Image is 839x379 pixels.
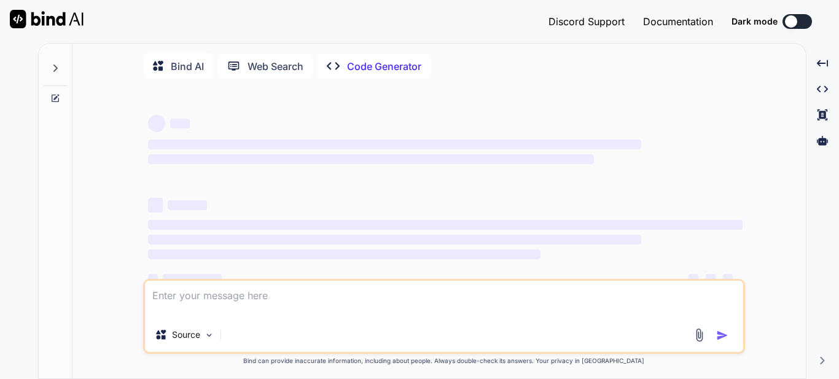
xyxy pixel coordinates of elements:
[168,200,207,210] span: ‌
[148,154,594,164] span: ‌
[692,328,706,342] img: attachment
[148,274,158,284] span: ‌
[148,198,163,213] span: ‌
[643,14,713,29] button: Documentation
[10,10,84,28] img: Bind AI
[723,274,733,284] span: ‌
[689,274,698,284] span: ‌
[643,15,713,28] span: Documentation
[170,119,190,128] span: ‌
[148,220,743,230] span: ‌
[548,14,625,29] button: Discord Support
[148,115,165,132] span: ‌
[171,59,204,74] p: Bind AI
[716,329,728,342] img: icon
[732,15,778,28] span: Dark mode
[706,274,716,284] span: ‌
[172,329,200,341] p: Source
[148,249,540,259] span: ‌
[163,274,222,284] span: ‌
[148,139,641,149] span: ‌
[548,15,625,28] span: Discord Support
[248,59,303,74] p: Web Search
[204,330,214,340] img: Pick Models
[143,356,745,365] p: Bind can provide inaccurate information, including about people. Always double-check its answers....
[148,235,641,244] span: ‌
[347,59,421,74] p: Code Generator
